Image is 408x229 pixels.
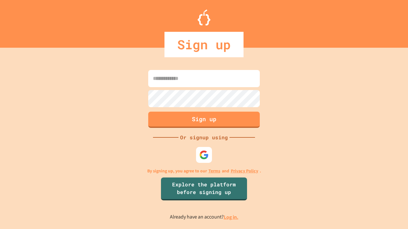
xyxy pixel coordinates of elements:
[199,150,209,160] img: google-icon.svg
[208,168,220,174] a: Terms
[170,213,238,221] p: Already have an account?
[147,168,261,174] p: By signing up, you agree to our and .
[355,176,402,203] iframe: chat widget
[231,168,258,174] a: Privacy Policy
[224,214,238,220] a: Log in.
[164,32,244,57] div: Sign up
[148,112,260,128] button: Sign up
[198,10,210,25] img: Logo.svg
[178,134,229,141] div: Or signup using
[161,177,247,200] a: Explore the platform before signing up
[381,204,402,223] iframe: chat widget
